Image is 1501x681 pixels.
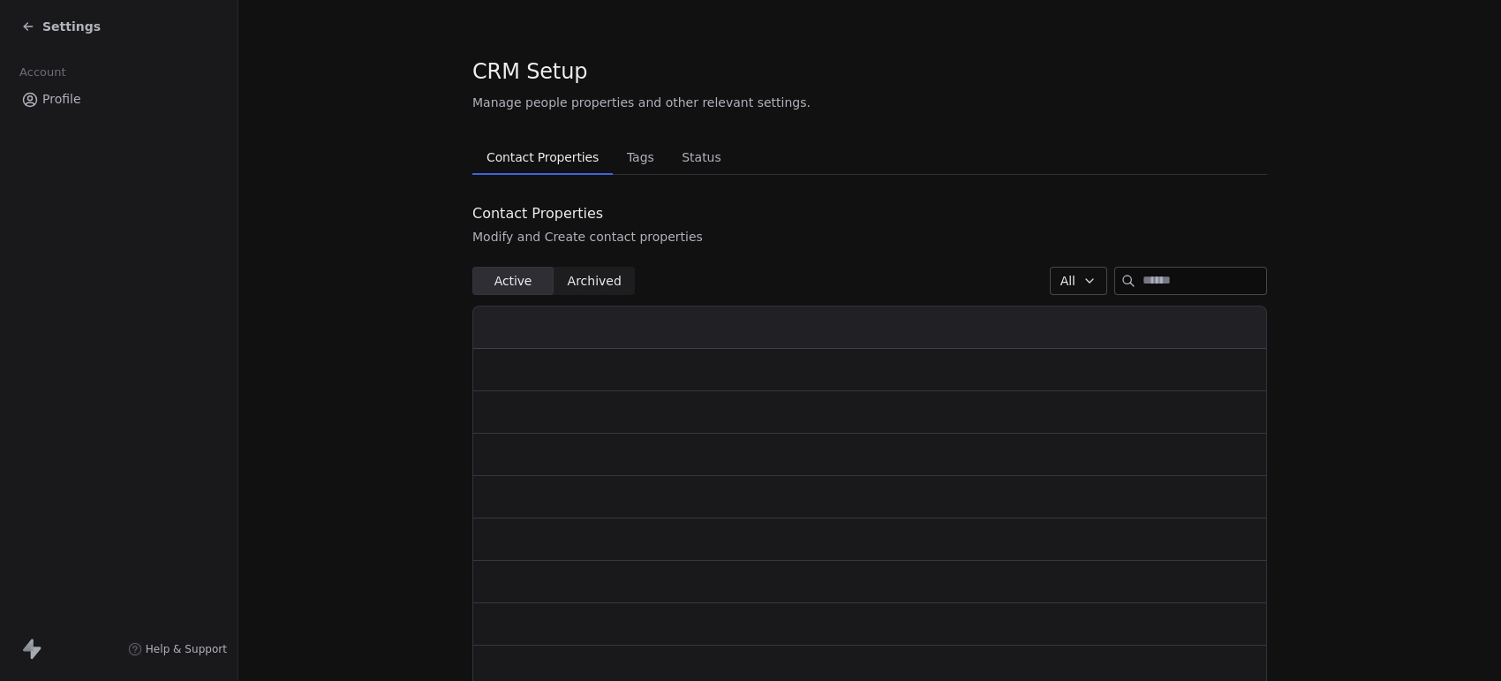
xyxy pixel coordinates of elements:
div: Modify and Create contact properties [472,228,703,246]
a: Settings [21,18,101,35]
span: Archived [568,272,622,291]
span: Manage people properties and other relevant settings. [472,94,811,111]
span: All [1060,272,1075,291]
span: Tags [620,145,661,170]
span: Contact Properties [479,145,606,170]
span: Status [675,145,728,170]
span: Profile [42,90,81,109]
span: Account [11,59,73,86]
span: Settings [42,18,101,35]
a: Help & Support [128,642,227,656]
div: Contact Properties [472,203,703,224]
a: Profile [14,85,223,114]
span: CRM Setup [472,58,587,85]
span: Help & Support [146,642,227,656]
